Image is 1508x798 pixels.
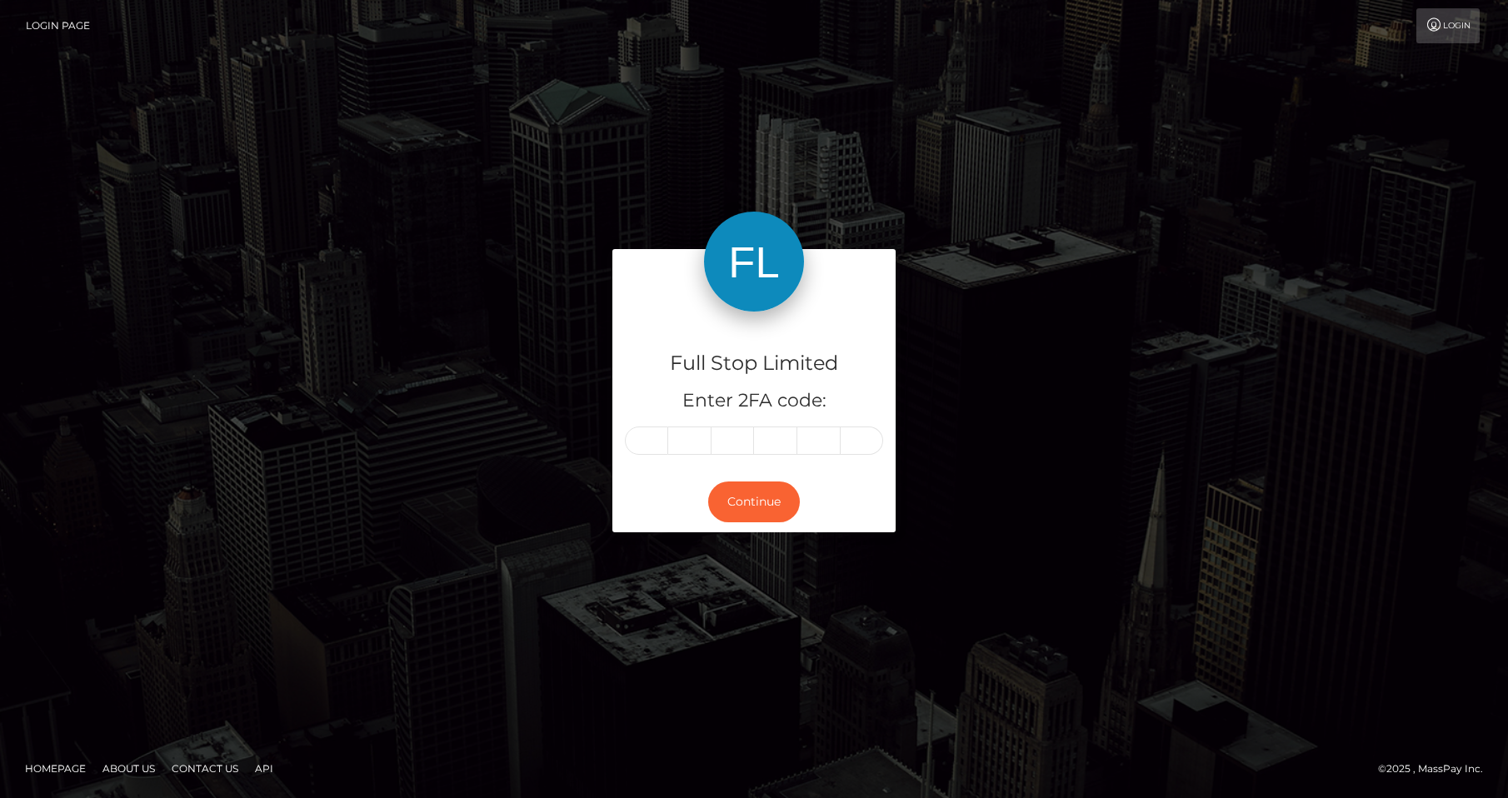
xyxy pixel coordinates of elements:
h5: Enter 2FA code: [625,388,883,414]
a: Login [1416,8,1480,43]
a: About Us [96,756,162,781]
a: Login Page [26,8,90,43]
button: Continue [708,481,800,522]
a: Homepage [18,756,92,781]
a: Contact Us [165,756,245,781]
div: © 2025 , MassPay Inc. [1378,760,1496,778]
a: API [248,756,280,781]
h4: Full Stop Limited [625,349,883,378]
img: Full Stop Limited [704,212,804,312]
